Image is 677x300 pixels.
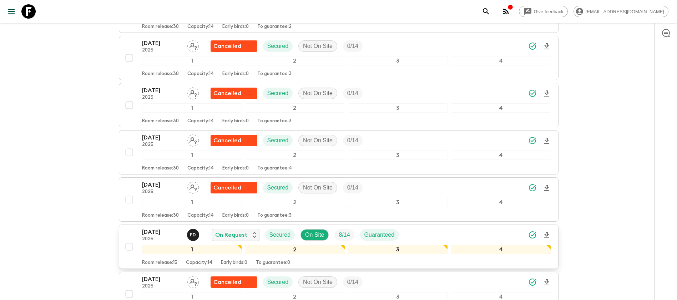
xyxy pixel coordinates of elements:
div: 3 [348,151,448,160]
p: Secured [267,183,289,192]
p: 0 / 14 [347,278,358,286]
div: Flash Pack cancellation [211,88,257,99]
div: 3 [348,198,448,207]
span: Give feedback [530,9,567,14]
div: 3 [348,103,448,113]
div: 2 [245,56,345,65]
p: Early birds: 0 [222,24,249,30]
span: Fatih Develi [187,231,201,237]
div: Secured [263,182,293,193]
div: [EMAIL_ADDRESS][DOMAIN_NAME] [574,6,668,17]
svg: Synced Successfully [528,42,537,50]
span: Assign pack leader [187,184,199,190]
p: Guaranteed [364,231,395,239]
p: To guarantee: 2 [257,24,292,30]
button: [DATE]2025Assign pack leaderFlash Pack cancellationSecuredNot On SiteTrip Fill1234Room release:30... [119,83,559,127]
p: [DATE] [142,181,181,189]
svg: Synced Successfully [528,183,537,192]
svg: Download Onboarding [542,42,551,51]
div: Trip Fill [343,88,363,99]
svg: Synced Successfully [528,278,537,286]
p: Not On Site [303,42,333,50]
button: [DATE]2025Assign pack leaderFlash Pack cancellationSecuredNot On SiteTrip Fill1234Room release:30... [119,177,559,222]
div: 4 [451,151,551,160]
svg: Download Onboarding [542,89,551,98]
p: Not On Site [303,183,333,192]
div: Flash Pack cancellation [211,135,257,146]
p: To guarantee: 4 [257,166,292,171]
p: Cancelled [213,278,241,286]
div: 4 [451,103,551,113]
div: On Site [300,229,329,241]
p: Cancelled [213,183,241,192]
div: Trip Fill [343,135,363,146]
p: 2025 [142,284,181,289]
p: 2025 [142,142,181,148]
button: search adventures [479,4,493,19]
p: Capacity: 14 [187,71,214,77]
div: 4 [451,56,551,65]
span: Assign pack leader [187,42,199,48]
div: 1 [142,56,242,65]
p: 0 / 14 [347,183,358,192]
button: [DATE]2025Assign pack leaderFlash Pack cancellationSecuredNot On SiteTrip Fill1234Room release:30... [119,36,559,80]
div: 4 [451,198,551,207]
svg: Download Onboarding [542,184,551,192]
p: 2025 [142,189,181,195]
div: Not On Site [298,182,337,193]
div: 2 [245,245,345,254]
p: To guarantee: 3 [257,71,292,77]
span: Assign pack leader [187,89,199,95]
div: 3 [348,245,448,254]
p: [DATE] [142,133,181,142]
p: Capacity: 14 [187,118,214,124]
span: Assign pack leader [187,278,199,284]
svg: Download Onboarding [542,137,551,145]
p: Not On Site [303,136,333,145]
div: 1 [142,103,242,113]
button: FD [187,229,201,241]
p: Early birds: 0 [222,213,249,218]
p: To guarantee: 3 [257,213,292,218]
svg: Download Onboarding [542,278,551,287]
div: Trip Fill [334,229,354,241]
p: [DATE] [142,275,181,284]
p: On Site [305,231,324,239]
p: 2025 [142,236,181,242]
p: Room release: 30 [142,166,179,171]
div: 1 [142,198,242,207]
p: Room release: 15 [142,260,177,266]
div: Secured [263,135,293,146]
div: Trip Fill [343,276,363,288]
svg: Synced Successfully [528,231,537,239]
span: [EMAIL_ADDRESS][DOMAIN_NAME] [582,9,668,14]
p: Room release: 30 [142,24,179,30]
p: 0 / 14 [347,89,358,98]
p: On Request [215,231,247,239]
div: 4 [451,245,551,254]
div: Flash Pack cancellation [211,276,257,288]
button: [DATE]2025Assign pack leaderFlash Pack cancellationSecuredNot On SiteTrip Fill1234Room release:30... [119,130,559,174]
div: 1 [142,151,242,160]
div: 2 [245,198,345,207]
p: To guarantee: 3 [257,118,292,124]
div: Not On Site [298,276,337,288]
p: 2025 [142,48,181,53]
p: 0 / 14 [347,42,358,50]
div: 3 [348,56,448,65]
svg: Download Onboarding [542,231,551,240]
p: Secured [267,42,289,50]
div: Not On Site [298,40,337,52]
p: Early birds: 0 [222,71,249,77]
p: Secured [267,278,289,286]
p: Capacity: 14 [187,166,214,171]
p: Capacity: 14 [186,260,212,266]
p: Early birds: 0 [222,118,249,124]
span: Assign pack leader [187,137,199,142]
p: 0 / 14 [347,136,358,145]
p: Cancelled [213,136,241,145]
p: Cancelled [213,89,241,98]
div: Secured [265,229,295,241]
button: [DATE]2025Fatih DeveliOn RequestSecuredOn SiteTrip FillGuaranteed1234Room release:15Capacity:14Ea... [119,225,559,269]
div: Secured [263,88,293,99]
